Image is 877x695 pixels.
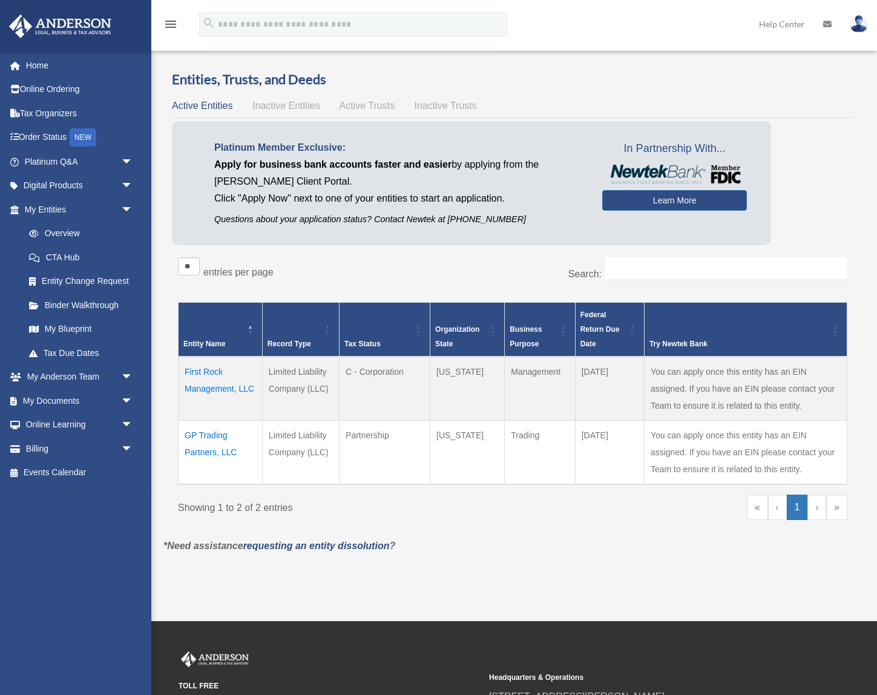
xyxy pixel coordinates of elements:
[608,165,741,184] img: NewtekBankLogoSM.png
[415,100,477,111] span: Inactive Trusts
[602,190,747,211] a: Learn More
[435,325,479,348] span: Organization State
[510,325,542,348] span: Business Purpose
[214,190,584,207] p: Click "Apply Now" next to one of your entities to start an application.
[649,337,829,351] div: Try Newtek Bank
[121,389,145,413] span: arrow_drop_down
[17,245,145,269] a: CTA Hub
[70,128,96,147] div: NEW
[214,212,584,227] p: Questions about your application status? Contact Newtek at [PHONE_NUMBER]
[602,139,747,159] span: In Partnership With...
[505,420,575,484] td: Trading
[172,100,232,111] span: Active Entities
[340,302,430,357] th: Tax Status: Activate to sort
[8,53,151,77] a: Home
[8,436,151,461] a: Billingarrow_drop_down
[8,150,151,174] a: Platinum Q&Aarrow_drop_down
[8,125,151,150] a: Order StatusNEW
[183,340,225,348] span: Entity Name
[214,156,584,190] p: by applying from the [PERSON_NAME] Client Portal.
[17,293,145,317] a: Binder Walkthrough
[430,357,505,421] td: [US_STATE]
[121,413,145,438] span: arrow_drop_down
[163,541,395,551] em: *Need assistance ?
[850,15,868,33] img: User Pic
[489,671,791,684] small: Headquarters & Operations
[203,267,274,277] label: entries per page
[8,365,151,389] a: My Anderson Teamarrow_drop_down
[505,357,575,421] td: Management
[178,495,504,516] div: Showing 1 to 2 of 2 entries
[17,222,139,246] a: Overview
[163,17,178,31] i: menu
[340,357,430,421] td: C - Corporation
[172,70,853,89] h3: Entities, Trusts, and Deeds
[8,174,151,198] a: Digital Productsarrow_drop_down
[214,139,584,156] p: Platinum Member Exclusive:
[8,197,145,222] a: My Entitiesarrow_drop_down
[179,680,481,693] small: TOLL FREE
[17,269,145,294] a: Entity Change Request
[252,100,320,111] span: Inactive Entities
[202,16,215,30] i: search
[179,302,263,357] th: Entity Name: Activate to invert sorting
[179,420,263,484] td: GP Trading Partners, LLC
[8,413,151,437] a: Online Learningarrow_drop_down
[268,340,311,348] span: Record Type
[121,436,145,461] span: arrow_drop_down
[575,302,644,357] th: Federal Return Due Date: Activate to sort
[430,302,505,357] th: Organization State: Activate to sort
[262,357,339,421] td: Limited Liability Company (LLC)
[505,302,575,357] th: Business Purpose: Activate to sort
[5,15,115,38] img: Anderson Advisors Platinum Portal
[644,420,847,484] td: You can apply once this entity has an EIN assigned. If you have an EIN please contact your Team t...
[121,150,145,174] span: arrow_drop_down
[340,420,430,484] td: Partnership
[826,495,847,520] a: Last
[8,101,151,125] a: Tax Organizers
[163,21,178,31] a: menu
[121,174,145,199] span: arrow_drop_down
[644,357,847,421] td: You can apply once this entity has an EIN assigned. If you have an EIN please contact your Team t...
[430,420,505,484] td: [US_STATE]
[787,495,808,520] a: 1
[214,159,452,170] span: Apply for business bank accounts faster and easier
[568,269,602,279] label: Search:
[243,541,390,551] a: requesting an entity dissolution
[340,100,395,111] span: Active Trusts
[807,495,826,520] a: Next
[8,77,151,102] a: Online Ordering
[575,420,644,484] td: [DATE]
[8,389,151,413] a: My Documentsarrow_drop_down
[747,495,768,520] a: First
[580,311,620,348] span: Federal Return Due Date
[262,302,339,357] th: Record Type: Activate to sort
[575,357,644,421] td: [DATE]
[121,197,145,222] span: arrow_drop_down
[262,420,339,484] td: Limited Liability Company (LLC)
[179,651,251,667] img: Anderson Advisors Platinum Portal
[179,357,263,421] td: First Rock Management, LLC
[768,495,787,520] a: Previous
[17,317,145,341] a: My Blueprint
[344,340,381,348] span: Tax Status
[644,302,847,357] th: Try Newtek Bank : Activate to sort
[8,461,151,485] a: Events Calendar
[17,341,145,365] a: Tax Due Dates
[121,365,145,390] span: arrow_drop_down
